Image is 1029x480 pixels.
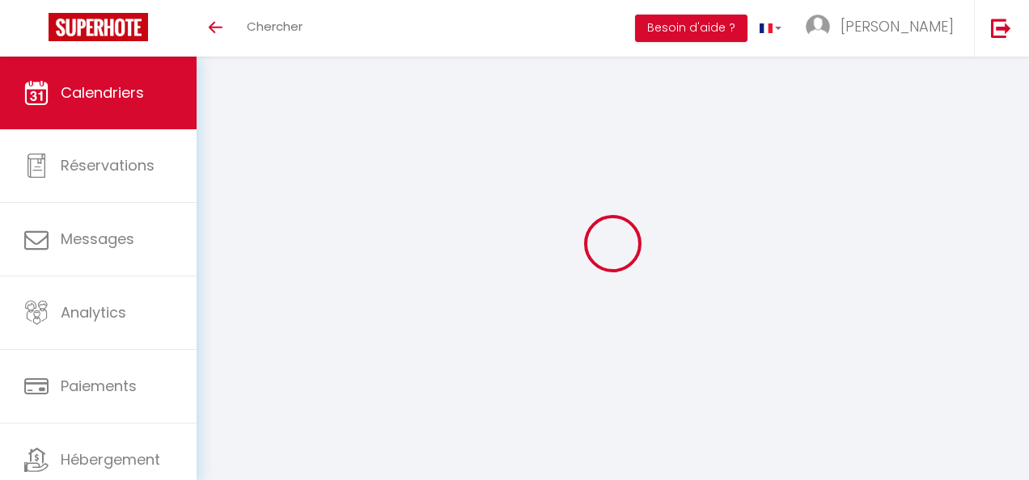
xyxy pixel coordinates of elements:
img: logout [991,18,1011,38]
span: Chercher [247,18,303,35]
span: Analytics [61,302,126,322]
span: Calendriers [61,82,144,103]
img: Super Booking [49,13,148,41]
span: Messages [61,229,134,249]
span: Hébergement [61,449,160,469]
span: Réservations [61,155,155,175]
button: Besoin d'aide ? [635,15,747,42]
img: ... [806,15,830,39]
span: Paiements [61,376,137,396]
span: [PERSON_NAME] [841,16,954,36]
